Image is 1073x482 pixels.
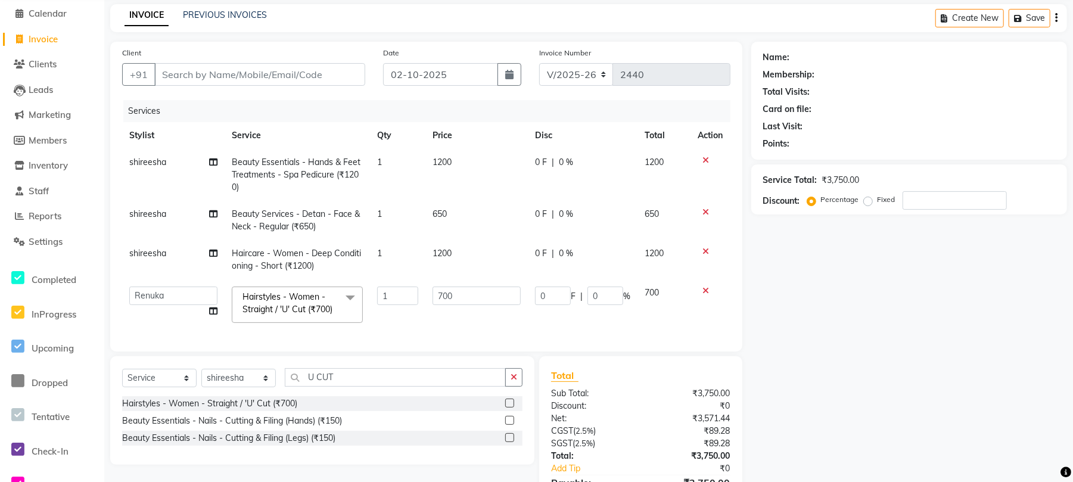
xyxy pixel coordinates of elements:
[29,160,68,171] span: Inventory
[559,156,573,169] span: 0 %
[122,122,225,149] th: Stylist
[32,377,68,388] span: Dropped
[551,369,579,382] span: Total
[332,304,338,315] a: x
[763,51,790,64] div: Name:
[645,287,659,298] span: 700
[763,103,812,116] div: Card on file:
[129,248,166,259] span: shireesha
[183,10,267,20] a: PREVIOUS INVOICES
[129,157,166,167] span: shireesha
[580,290,583,303] span: |
[640,437,739,450] div: ₹89.28
[878,194,895,205] label: Fixed
[29,135,67,146] span: Members
[539,48,591,58] label: Invoice Number
[1009,9,1050,27] button: Save
[3,83,101,97] a: Leads
[3,210,101,223] a: Reports
[154,63,365,86] input: Search by Name/Mobile/Email/Code
[552,247,554,260] span: |
[542,387,640,400] div: Sub Total:
[122,48,141,58] label: Client
[691,122,730,149] th: Action
[640,450,739,462] div: ₹3,750.00
[640,387,739,400] div: ₹3,750.00
[645,209,659,219] span: 650
[3,7,101,21] a: Calendar
[528,122,637,149] th: Disc
[559,247,573,260] span: 0 %
[640,412,739,425] div: ₹3,571.44
[576,426,593,436] span: 2.5%
[551,425,573,436] span: CGST
[32,343,74,354] span: Upcoming
[383,48,399,58] label: Date
[3,33,101,46] a: Invoice
[542,462,657,475] a: Add Tip
[123,100,739,122] div: Services
[542,400,640,412] div: Discount:
[3,134,101,148] a: Members
[232,248,361,271] span: Haircare - Women - Deep Conditioning - Short (₹1200)
[763,174,817,186] div: Service Total:
[763,120,803,133] div: Last Visit:
[3,185,101,198] a: Staff
[535,156,547,169] span: 0 F
[535,247,547,260] span: 0 F
[433,209,447,219] span: 650
[575,439,593,448] span: 2.5%
[542,437,640,450] div: ( )
[377,209,382,219] span: 1
[3,108,101,122] a: Marketing
[377,157,382,167] span: 1
[637,122,691,149] th: Total
[3,58,101,71] a: Clients
[122,415,342,427] div: Beauty Essentials - Nails - Cutting & Filing (Hands) (₹150)
[552,156,554,169] span: |
[3,235,101,249] a: Settings
[542,425,640,437] div: ( )
[122,432,335,444] div: Beauty Essentials - Nails - Cutting & Filing (Legs) (₹150)
[552,208,554,220] span: |
[551,438,573,449] span: SGST
[763,86,810,98] div: Total Visits:
[32,446,69,457] span: Check-In
[29,185,49,197] span: Staff
[29,33,58,45] span: Invoice
[32,309,76,320] span: InProgress
[822,174,860,186] div: ₹3,750.00
[763,138,790,150] div: Points:
[125,5,169,26] a: INVOICE
[542,412,640,425] div: Net:
[29,58,57,70] span: Clients
[232,157,360,192] span: Beauty Essentials - Hands & Feet Treatments - Spa Pedicure (₹1200)
[32,411,70,422] span: Tentative
[29,8,67,19] span: Calendar
[122,397,297,410] div: Hairstyles - Women - Straight / 'U' Cut (₹700)
[821,194,859,205] label: Percentage
[122,63,155,86] button: +91
[657,462,739,475] div: ₹0
[232,209,360,232] span: Beauty Services - Detan - Face & Neck - Regular (₹650)
[542,450,640,462] div: Total:
[129,209,166,219] span: shireesha
[559,208,573,220] span: 0 %
[645,248,664,259] span: 1200
[377,248,382,259] span: 1
[645,157,664,167] span: 1200
[935,9,1004,27] button: Create New
[433,157,452,167] span: 1200
[640,425,739,437] div: ₹89.28
[433,248,452,259] span: 1200
[242,291,332,315] span: Hairstyles - Women - Straight / 'U' Cut (₹700)
[29,84,53,95] span: Leads
[640,400,739,412] div: ₹0
[29,109,71,120] span: Marketing
[763,69,815,81] div: Membership:
[370,122,425,149] th: Qty
[29,236,63,247] span: Settings
[3,159,101,173] a: Inventory
[32,274,76,285] span: Completed
[425,122,528,149] th: Price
